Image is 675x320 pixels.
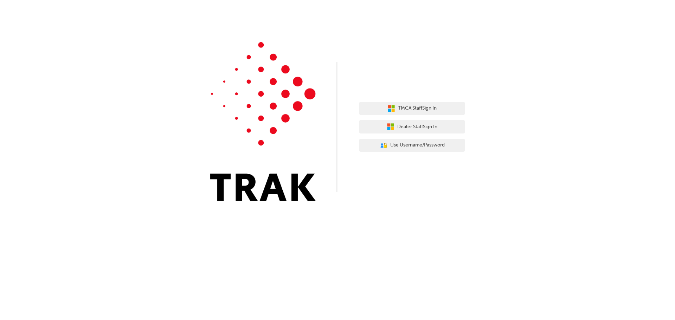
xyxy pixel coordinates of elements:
[359,139,465,152] button: Use Username/Password
[397,123,437,131] span: Dealer Staff Sign In
[390,141,445,149] span: Use Username/Password
[359,102,465,115] button: TMCA StaffSign In
[359,120,465,133] button: Dealer StaffSign In
[398,104,437,112] span: TMCA Staff Sign In
[210,42,316,201] img: Trak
